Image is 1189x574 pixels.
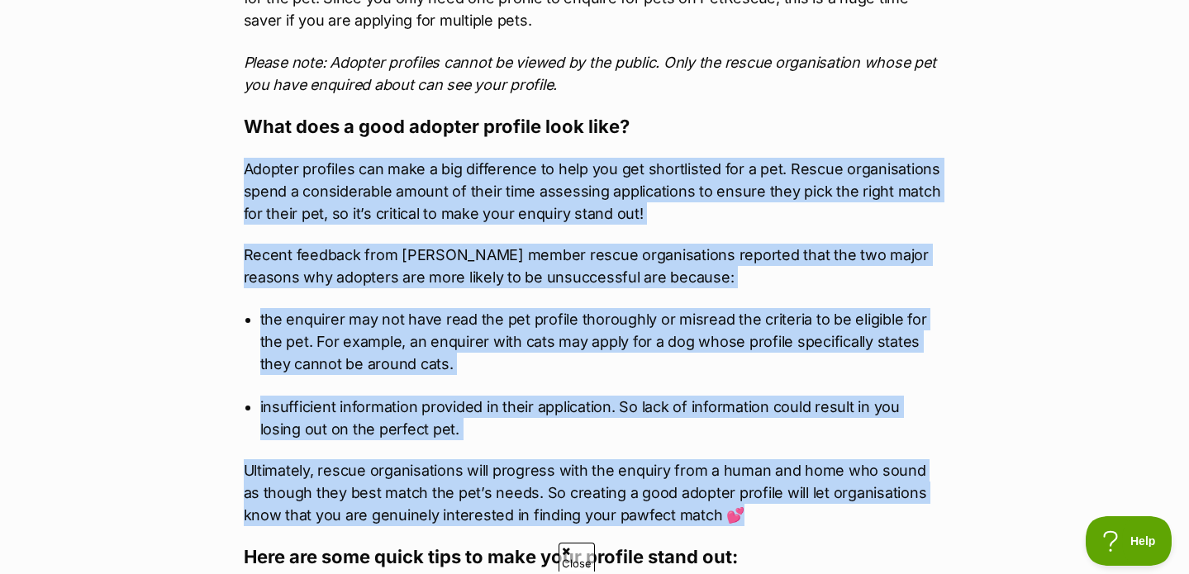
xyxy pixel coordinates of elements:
[260,396,930,440] p: insufficient information provided in their application. So lack of information could result in yo...
[244,459,946,526] p: Ultimately, rescue organisations will progress with the enquiry from a human and home who sound a...
[260,308,930,375] p: the enquirer may not have read the pet profile thoroughly or misread the criteria to be eligible ...
[244,244,946,288] p: Recent feedback from [PERSON_NAME] member rescue organisations reported that the two major reason...
[244,158,946,225] p: Adopter profiles can make a big difference to help you get shortlisted for a pet. Rescue organisa...
[244,54,936,93] em: Please note: Adopter profiles cannot be viewed by the public. Only the rescue organisation whose ...
[244,545,946,568] h3: Here are some quick tips to make your profile stand out:
[244,115,946,138] h3: What does a good adopter profile look like?
[559,543,595,572] span: Close
[2,2,15,15] img: consumer-privacy-logo.png
[1086,516,1172,566] iframe: Help Scout Beacon - Open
